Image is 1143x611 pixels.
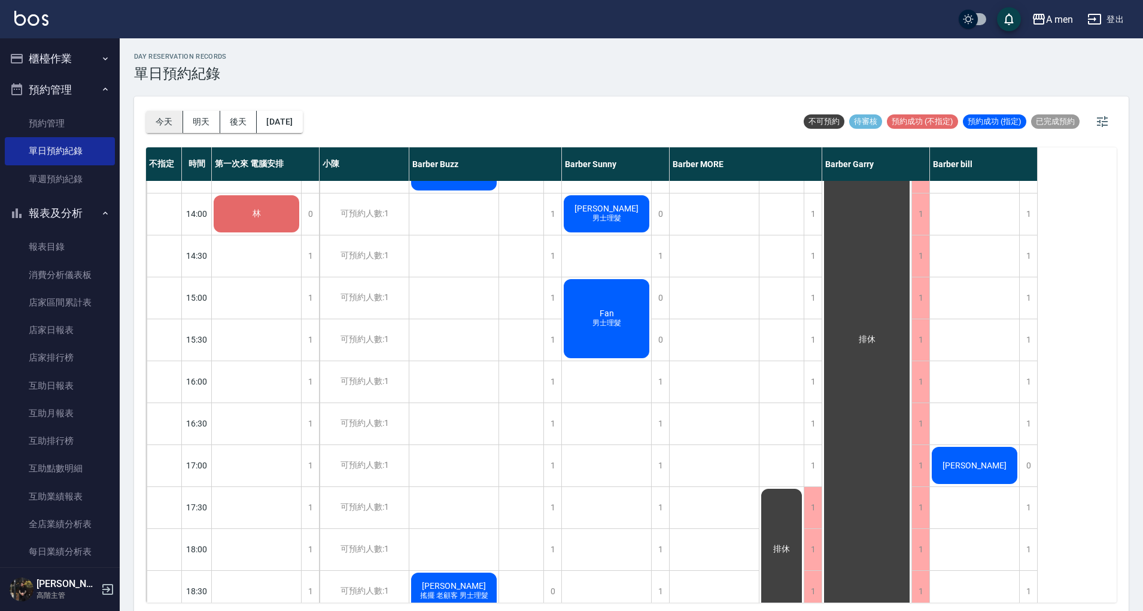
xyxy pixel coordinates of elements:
[1027,7,1078,32] button: A men
[1019,403,1037,444] div: 1
[562,147,670,181] div: Barber Sunny
[887,116,958,127] span: 預約成功 (不指定)
[146,147,182,181] div: 不指定
[320,147,409,181] div: 小陳
[670,147,822,181] div: Barber MORE
[320,445,409,486] div: 可預約人數:1
[804,277,822,319] div: 1
[940,461,1009,470] span: [PERSON_NAME]
[301,529,319,570] div: 1
[543,277,561,319] div: 1
[911,487,929,528] div: 1
[911,193,929,235] div: 1
[301,193,319,235] div: 0
[183,111,220,133] button: 明天
[543,319,561,361] div: 1
[301,403,319,444] div: 1
[543,403,561,444] div: 1
[1031,116,1080,127] span: 已完成預約
[1019,193,1037,235] div: 1
[5,400,115,427] a: 互助月報表
[804,193,822,235] div: 1
[651,529,669,570] div: 1
[182,193,212,235] div: 14:00
[320,277,409,319] div: 可預約人數:1
[5,137,115,165] a: 單日預約紀錄
[320,403,409,444] div: 可預約人數:1
[5,316,115,344] a: 店家日報表
[5,165,115,193] a: 單週預約紀錄
[1019,319,1037,361] div: 1
[134,65,227,82] h3: 單日預約紀錄
[182,486,212,528] div: 17:30
[597,308,616,318] span: Fan
[543,193,561,235] div: 1
[409,147,562,181] div: Barber Buzz
[320,193,409,235] div: 可預約人數:1
[5,455,115,482] a: 互助點數明細
[5,538,115,565] a: 每日業績分析表
[320,319,409,361] div: 可預約人數:1
[911,361,929,403] div: 1
[1019,361,1037,403] div: 1
[911,445,929,486] div: 1
[257,111,302,133] button: [DATE]
[5,427,115,455] a: 互助排行榜
[220,111,257,133] button: 後天
[419,581,488,591] span: [PERSON_NAME]
[543,487,561,528] div: 1
[182,277,212,319] div: 15:00
[212,147,320,181] div: 第一次來 電腦安排
[182,403,212,444] div: 16:30
[182,147,212,181] div: 時間
[651,403,669,444] div: 1
[849,116,882,127] span: 待審核
[543,361,561,403] div: 1
[1019,277,1037,319] div: 1
[250,208,263,219] span: 林
[418,591,491,601] span: 搖擺 老顧客 男士理髮
[182,235,212,277] div: 14:30
[5,483,115,510] a: 互助業績報表
[911,319,929,361] div: 1
[320,235,409,277] div: 可預約人數:1
[911,277,929,319] div: 1
[856,334,878,345] span: 排休
[320,487,409,528] div: 可預約人數:1
[5,233,115,261] a: 報表目錄
[301,235,319,277] div: 1
[651,361,669,403] div: 1
[804,361,822,403] div: 1
[1019,487,1037,528] div: 1
[5,510,115,538] a: 全店業績分析表
[10,577,34,601] img: Person
[134,53,227,61] h2: day Reservation records
[997,7,1021,31] button: save
[14,11,48,26] img: Logo
[5,565,115,593] a: 營業統計分析表
[5,344,115,371] a: 店家排行榜
[651,193,669,235] div: 0
[651,487,669,528] div: 1
[572,204,641,213] span: [PERSON_NAME]
[5,289,115,316] a: 店家區間累計表
[804,235,822,277] div: 1
[5,74,115,105] button: 預約管理
[804,529,822,570] div: 1
[822,147,930,181] div: Barber Garry
[37,590,98,601] p: 高階主管
[963,116,1026,127] span: 預約成功 (指定)
[804,487,822,528] div: 1
[320,361,409,403] div: 可預約人數:1
[301,319,319,361] div: 1
[301,361,319,403] div: 1
[651,235,669,277] div: 1
[911,529,929,570] div: 1
[804,403,822,444] div: 1
[301,487,319,528] div: 1
[804,319,822,361] div: 1
[771,544,792,555] span: 排休
[146,111,183,133] button: 今天
[1019,235,1037,277] div: 1
[320,529,409,570] div: 可預約人數:1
